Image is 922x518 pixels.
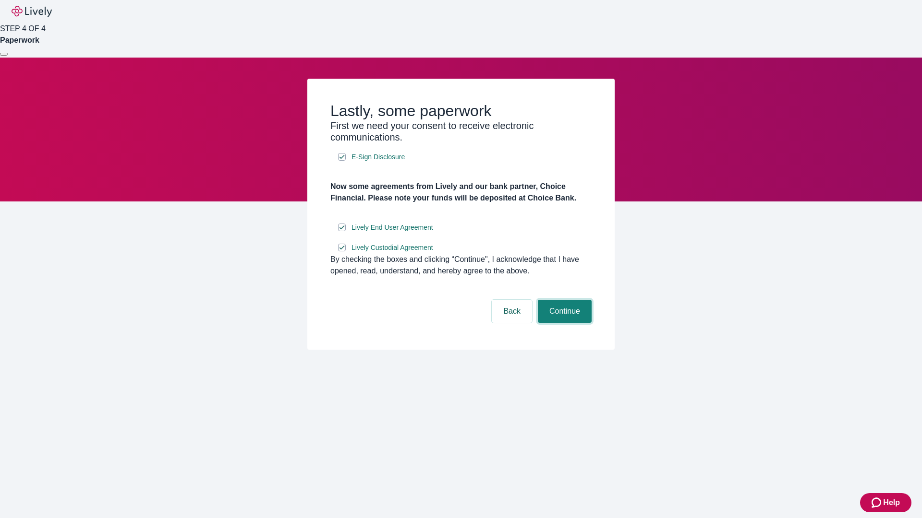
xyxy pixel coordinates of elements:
button: Continue [538,300,592,323]
span: Help [883,497,900,508]
a: e-sign disclosure document [350,242,435,254]
div: By checking the boxes and clicking “Continue", I acknowledge that I have opened, read, understand... [330,254,592,277]
a: e-sign disclosure document [350,222,435,234]
button: Back [492,300,532,323]
svg: Zendesk support icon [872,497,883,508]
span: E-Sign Disclosure [352,152,405,162]
h4: Now some agreements from Lively and our bank partner, Choice Financial. Please note your funds wi... [330,181,592,204]
span: Lively End User Agreement [352,223,433,233]
button: Zendesk support iconHelp [860,493,911,512]
h2: Lastly, some paperwork [330,102,592,120]
a: e-sign disclosure document [350,151,407,163]
h3: First we need your consent to receive electronic communications. [330,120,592,143]
img: Lively [12,6,52,17]
span: Lively Custodial Agreement [352,243,433,253]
